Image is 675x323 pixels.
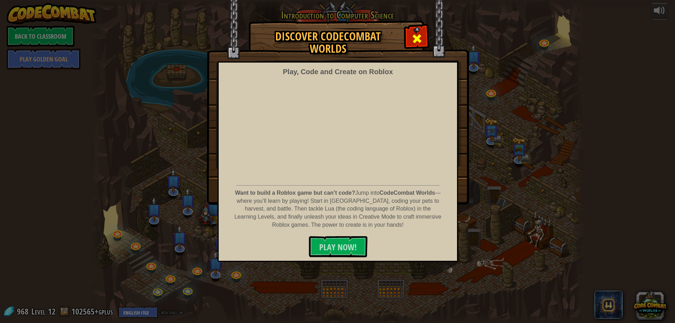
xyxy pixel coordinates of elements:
h1: Discover CodeCombat Worlds [256,30,400,55]
div: Play, Code and Create on Roblox [283,67,393,77]
span: PLAY NOW! [319,241,357,253]
button: PLAY NOW! [309,236,367,257]
p: Jump into — where you’ll learn by playing! Start in [GEOGRAPHIC_DATA], coding your pets to harves... [234,189,442,229]
strong: Want to build a Roblox game but can’t code? [235,190,355,196]
strong: CodeCombat Worlds [380,190,435,196]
